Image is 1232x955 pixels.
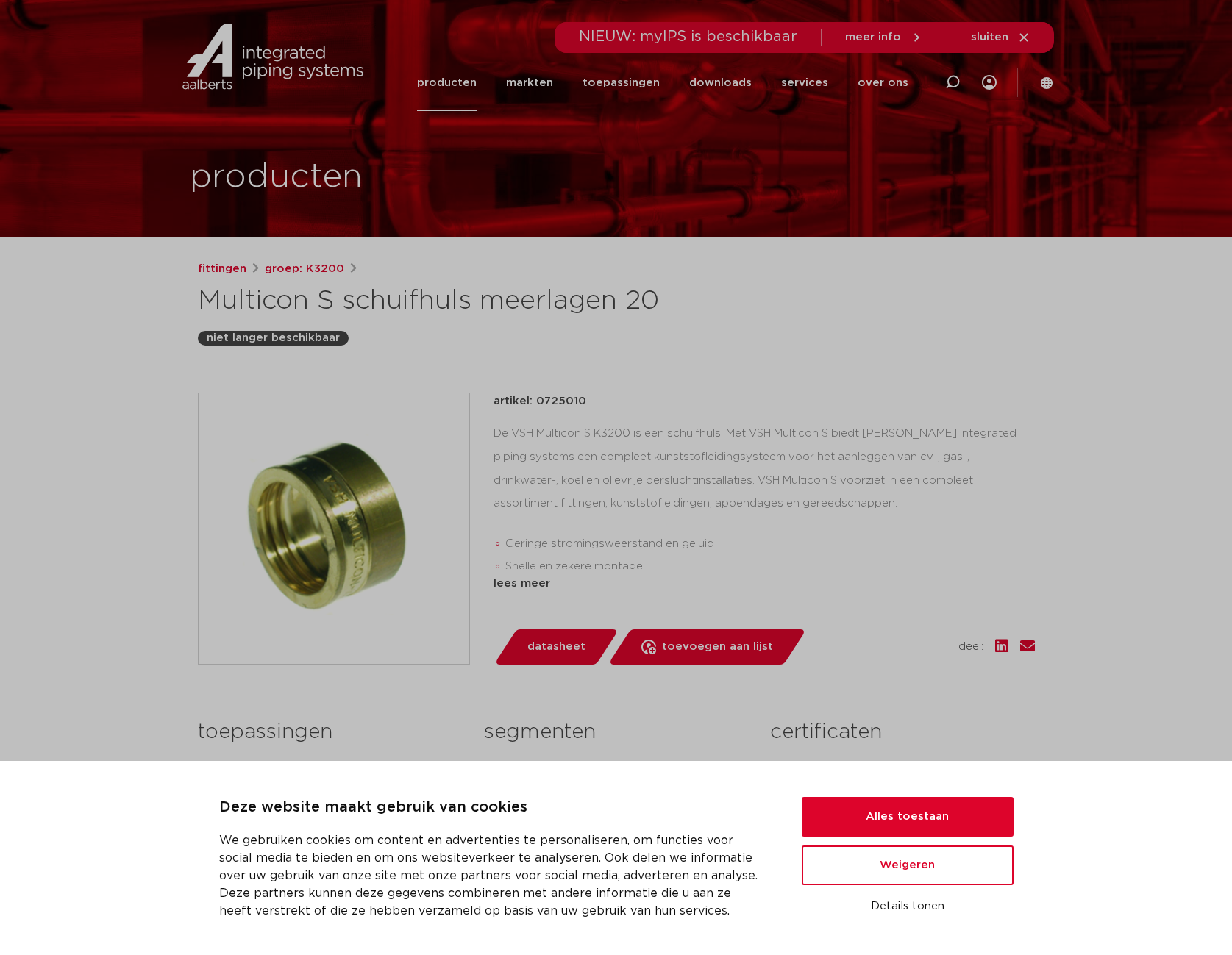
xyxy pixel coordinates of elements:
[505,555,1035,579] li: Snelle en zekere montage
[958,638,983,656] span: deel:
[199,393,469,664] img: Product Image for Multicon S schuifhuls meerlagen 20
[583,54,660,111] a: toepassingen
[494,393,586,410] p: artikel: 0725010
[527,635,585,659] span: datasheet
[190,154,363,201] h1: producten
[781,54,828,111] a: services
[845,31,923,44] a: meer info
[858,54,908,111] a: over ons
[484,718,748,747] h3: segmenten
[506,54,553,111] a: markten
[219,796,766,820] p: Deze website maakt gebruik van cookies
[198,260,246,278] a: fittingen
[845,32,901,43] span: meer info
[662,635,773,659] span: toevoegen aan lijst
[219,831,766,920] p: We gebruiken cookies om content en advertenties te personaliseren, om functies voor social media ...
[494,629,619,665] a: datasheet
[198,718,462,747] h3: toepassingen
[770,718,1034,747] h3: certificaten
[689,54,752,111] a: downloads
[198,284,750,319] h1: Multicon S schuifhuls meerlagen 20
[265,260,344,278] a: groep: K3200
[802,845,1014,885] button: Weigeren
[802,797,1014,837] button: Alles toestaan
[417,54,908,111] nav: Menu
[417,54,477,111] a: producten
[207,329,340,347] p: niet langer beschikbaar
[505,532,1035,556] li: Geringe stromingsweerstand en geluid
[494,422,1035,569] div: De VSH Multicon S K3200 is een schuifhuls. Met VSH Multicon S biedt [PERSON_NAME] integrated pipi...
[802,894,1014,919] button: Details tonen
[579,29,797,44] span: NIEUW: myIPS is beschikbaar
[971,32,1008,43] span: sluiten
[971,31,1030,44] a: sluiten
[494,575,1035,593] div: lees meer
